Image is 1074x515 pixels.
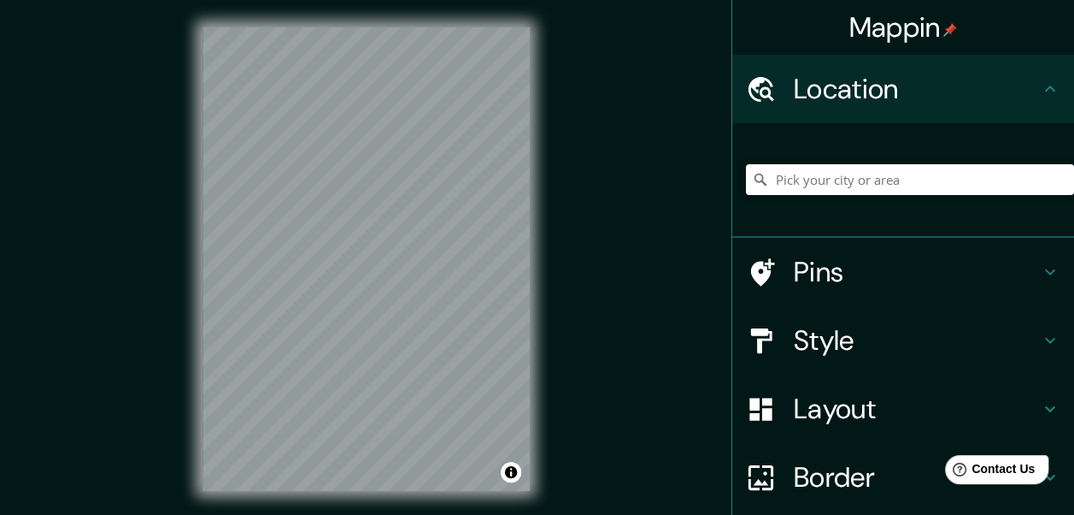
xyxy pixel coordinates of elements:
[746,164,1074,195] input: Pick your city or area
[922,448,1055,496] iframe: Help widget launcher
[794,323,1040,358] h4: Style
[849,10,958,44] h4: Mappin
[732,238,1074,306] div: Pins
[794,72,1040,106] h4: Location
[794,460,1040,494] h4: Border
[794,392,1040,426] h4: Layout
[732,443,1074,512] div: Border
[794,255,1040,289] h4: Pins
[732,55,1074,123] div: Location
[501,462,521,482] button: Toggle attribution
[732,306,1074,375] div: Style
[943,23,957,37] img: pin-icon.png
[732,375,1074,443] div: Layout
[202,27,530,491] canvas: Map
